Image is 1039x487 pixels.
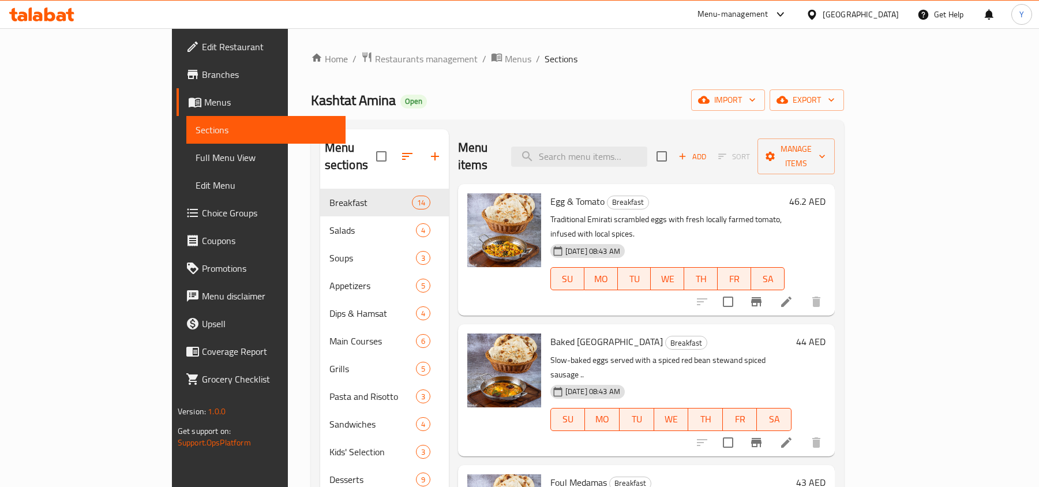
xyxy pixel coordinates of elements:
a: Edit menu item [779,295,793,309]
button: delete [802,288,830,316]
div: items [416,251,430,265]
button: WE [651,267,684,290]
img: Baked Egg Fasoulia [467,334,541,407]
span: Grills [329,362,416,376]
span: Coupons [202,234,336,248]
a: Promotions [177,254,346,282]
span: MO [590,411,615,428]
button: WE [654,408,689,431]
span: Sort sections [393,143,421,170]
span: TH [689,271,713,287]
h2: Menu items [458,139,497,174]
span: Select to update [716,290,740,314]
button: import [691,89,765,111]
button: SA [751,267,785,290]
span: Select to update [716,430,740,455]
span: SA [756,271,780,287]
button: TH [688,408,723,431]
span: Edit Menu [196,178,336,192]
span: 3 [417,447,430,458]
span: WE [655,271,680,287]
span: Sections [196,123,336,137]
a: Edit Restaurant [177,33,346,61]
h2: Menu sections [325,139,376,174]
span: Get support on: [178,424,231,439]
span: Breakfast [607,196,648,209]
a: Choice Groups [177,199,346,227]
span: Menus [204,95,336,109]
a: Menus [491,51,531,66]
a: Menu disclaimer [177,282,346,310]
span: Desserts [329,473,416,486]
div: items [416,445,430,459]
span: 4 [417,308,430,319]
button: SA [757,408,792,431]
span: 4 [417,225,430,236]
span: Select section [650,144,674,168]
div: items [416,417,430,431]
button: SU [550,267,584,290]
span: Y [1019,8,1024,21]
div: items [412,196,430,209]
button: Branch-specific-item [742,288,770,316]
a: Restaurants management [361,51,478,66]
span: Kashtat Amina [311,87,396,113]
div: items [416,223,430,237]
span: Baked [GEOGRAPHIC_DATA] [550,333,663,350]
span: TU [622,271,647,287]
span: 1.0.0 [208,404,226,419]
div: Sandwiches4 [320,410,449,438]
span: SU [556,411,581,428]
span: Dips & Hamsat [329,306,416,320]
span: Select all sections [369,144,393,168]
a: Coupons [177,227,346,254]
span: Promotions [202,261,336,275]
button: SU [550,408,586,431]
button: TU [618,267,651,290]
p: Slow-baked eggs served with a spiced red bean stewand spiced sausage .. [550,353,792,382]
h6: 46.2 AED [789,193,826,209]
p: Traditional Emirati scrambled eggs with fresh locally farmed tomato, infused with local spices. [550,212,785,241]
h6: 44 AED [796,334,826,350]
div: Main Courses6 [320,327,449,355]
span: Breakfast [666,336,707,350]
div: Dips & Hamsat4 [320,299,449,327]
span: Branches [202,68,336,81]
button: delete [802,429,830,456]
span: 6 [417,336,430,347]
span: Add [677,150,708,163]
span: [DATE] 08:43 AM [561,246,625,257]
span: 9 [417,474,430,485]
span: Choice Groups [202,206,336,220]
li: / [536,52,540,66]
li: / [352,52,357,66]
div: Breakfast14 [320,189,449,216]
span: Full Menu View [196,151,336,164]
div: items [416,389,430,403]
span: 5 [417,364,430,374]
button: Add [674,148,711,166]
div: Appetizers [329,279,416,293]
span: Main Courses [329,334,416,348]
span: export [779,93,835,107]
span: Breakfast [329,196,412,209]
span: 14 [412,197,430,208]
span: 5 [417,280,430,291]
span: Kids' Selection [329,445,416,459]
span: Pasta and Risotto [329,389,416,403]
span: import [700,93,756,107]
div: Breakfast [665,336,707,350]
div: Soups [329,251,416,265]
a: Upsell [177,310,346,338]
div: Grills5 [320,355,449,383]
span: SA [762,411,787,428]
div: Pasta and Risotto3 [320,383,449,410]
div: Menu-management [697,8,768,21]
span: Sections [545,52,577,66]
div: Appetizers5 [320,272,449,299]
span: Upsell [202,317,336,331]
